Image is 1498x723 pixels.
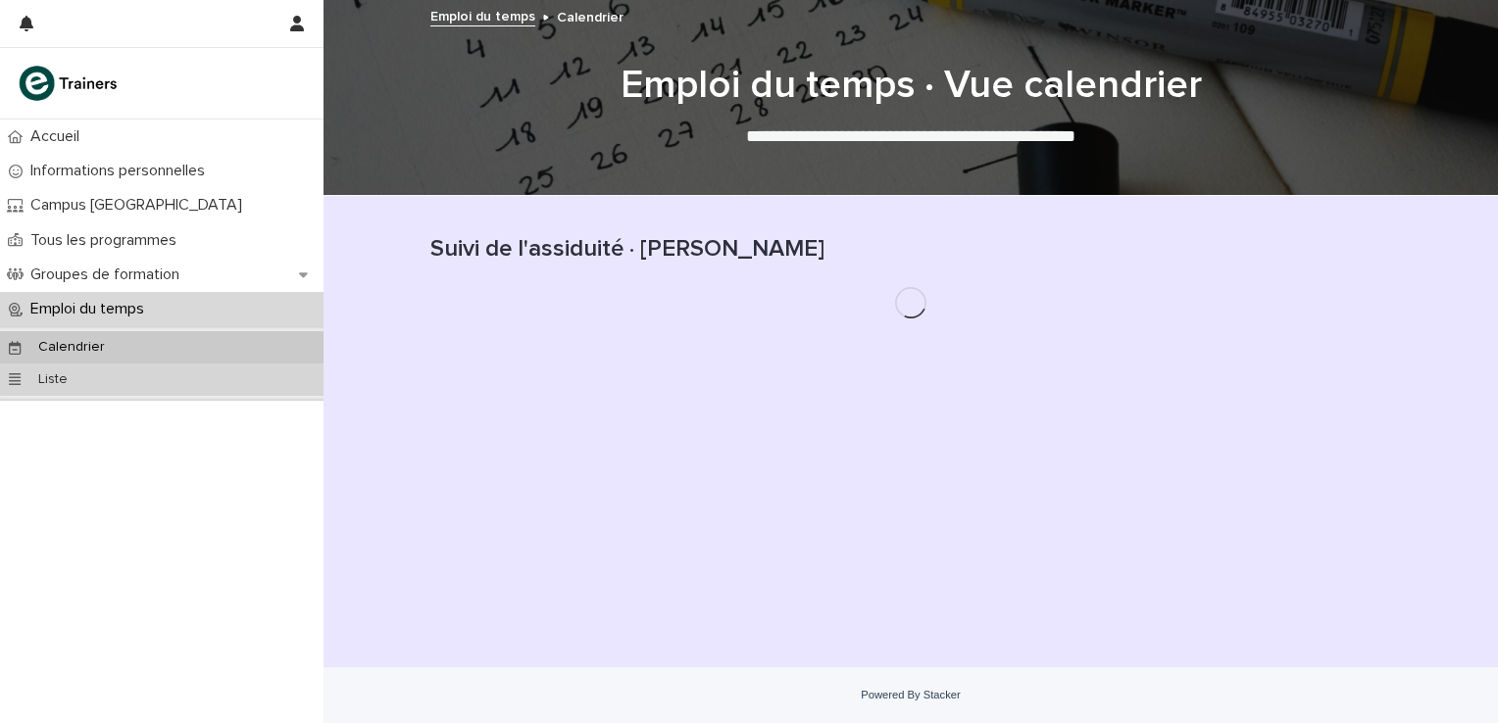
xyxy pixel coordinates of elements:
[23,265,195,284] p: Groupes de formation
[23,371,83,388] p: Liste
[23,162,221,180] p: Informations personnelles
[23,196,258,215] p: Campus [GEOGRAPHIC_DATA]
[23,231,192,250] p: Tous les programmes
[16,64,124,103] img: K0CqGN7SDeD6s4JG8KQk
[430,235,1391,264] h1: Suivi de l'assiduité · [PERSON_NAME]
[430,4,535,26] a: Emploi du temps
[23,127,95,146] p: Accueil
[861,689,960,700] a: Powered By Stacker
[23,300,160,318] p: Emploi du temps
[23,339,121,356] p: Calendrier
[430,62,1391,109] h1: Emploi du temps · Vue calendrier
[557,5,624,26] p: Calendrier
